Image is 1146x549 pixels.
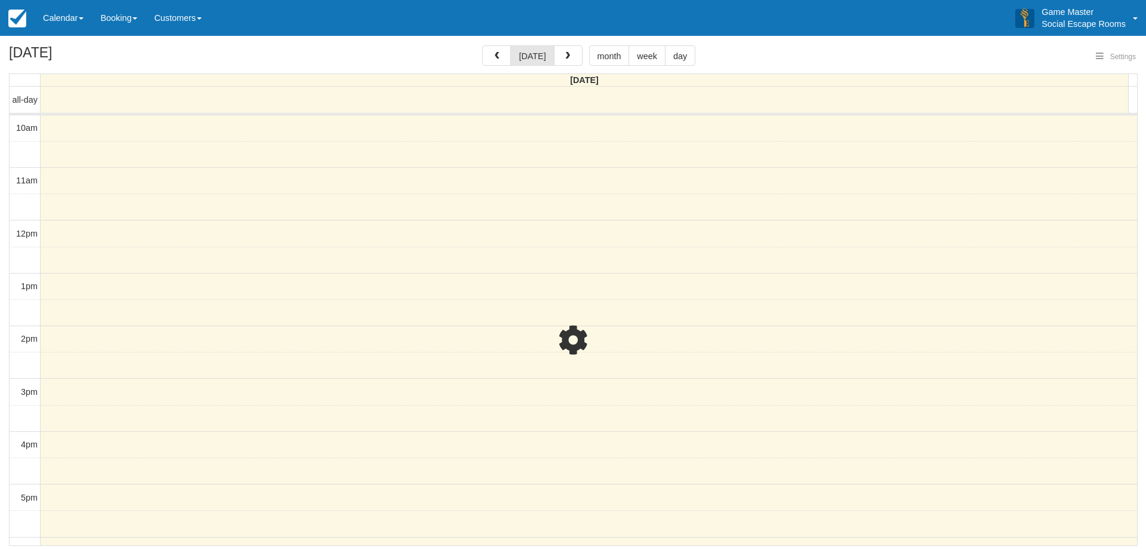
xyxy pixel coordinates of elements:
button: month [589,45,630,66]
span: Settings [1110,53,1136,61]
span: 12pm [16,229,38,238]
button: day [665,45,695,66]
img: checkfront-main-nav-mini-logo.png [8,10,26,27]
button: Settings [1089,48,1143,66]
span: 11am [16,176,38,185]
span: [DATE] [570,75,599,85]
span: all-day [13,95,38,105]
button: week [629,45,666,66]
img: A3 [1015,8,1034,27]
span: 4pm [21,440,38,449]
span: 1pm [21,281,38,291]
p: Game Master [1042,6,1126,18]
span: 10am [16,123,38,133]
span: 5pm [21,493,38,502]
button: [DATE] [510,45,554,66]
span: 3pm [21,387,38,397]
p: Social Escape Rooms [1042,18,1126,30]
h2: [DATE] [9,45,160,68]
span: 2pm [21,334,38,343]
